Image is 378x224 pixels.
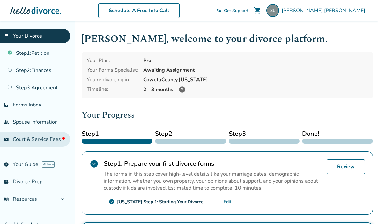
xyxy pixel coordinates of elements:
[216,8,221,13] span: phone_in_talk
[104,159,322,168] h2: Prepare your first divorce forms
[13,101,41,108] span: Forms Inbox
[104,159,122,168] strong: Step 1 :
[109,199,115,205] span: check_circle
[229,129,300,139] span: Step 3
[104,170,322,191] p: The forms in this step cover high-level details like your marriage dates, demographic information...
[346,193,378,224] iframe: Chat Widget
[266,4,279,17] img: gail+sabrinalichtenwalner@blueskiesmediation.com
[4,119,9,125] span: people
[143,67,368,74] div: Awaiting Assignment
[155,129,226,139] span: Step 2
[90,159,99,168] span: check_circle
[82,129,152,139] span: Step 1
[87,86,138,93] div: Timeline:
[87,67,138,74] div: Your Forms Specialist:
[98,3,180,18] a: Schedule A Free Info Call
[143,86,368,93] div: 2 - 3 months
[4,196,37,203] span: Resources
[224,199,231,205] a: Edit
[224,8,248,14] span: Get Support
[4,137,9,142] span: universal_currency_alt
[87,57,138,64] div: Your Plan:
[4,197,9,202] span: menu_book
[254,7,261,14] span: shopping_cart
[282,7,368,14] span: [PERSON_NAME] [PERSON_NAME]
[4,162,9,167] span: explore
[13,136,65,143] span: Court & Service Fees
[143,76,368,83] div: Coweta County, [US_STATE]
[327,159,365,174] a: Review
[143,57,368,64] div: Pro
[302,129,373,139] span: Done!
[216,8,248,14] a: phone_in_talkGet Support
[59,195,66,203] span: expand_more
[117,199,204,205] div: [US_STATE] Step 1: Starting Your Divorce
[4,102,9,107] span: inbox
[4,179,9,184] span: list_alt_check
[4,33,9,39] span: flag_2
[82,109,373,121] h2: Your Progress
[87,76,138,83] div: You're divorcing in:
[42,161,55,168] span: AI beta
[82,31,373,47] h1: [PERSON_NAME] , welcome to your divorce platform.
